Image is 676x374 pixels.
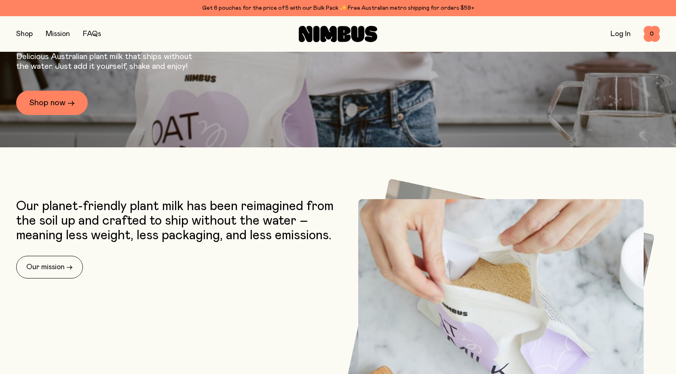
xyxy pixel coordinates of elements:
[644,26,660,42] button: 0
[83,30,101,38] a: FAQs
[46,30,70,38] a: Mission
[16,91,88,115] a: Shop now →
[16,199,334,243] p: Our planet-friendly plant milk has been reimagined from the soil up and crafted to ship without t...
[16,256,83,278] a: Our mission →
[611,30,631,38] a: Log In
[16,3,660,13] div: Get 6 pouches for the price of 5 with our Bulk Pack ✨ Free Australian metro shipping for orders $59+
[16,52,197,71] p: Delicious Australian plant milk that ships without the water. Just add it yourself, shake and enjoy!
